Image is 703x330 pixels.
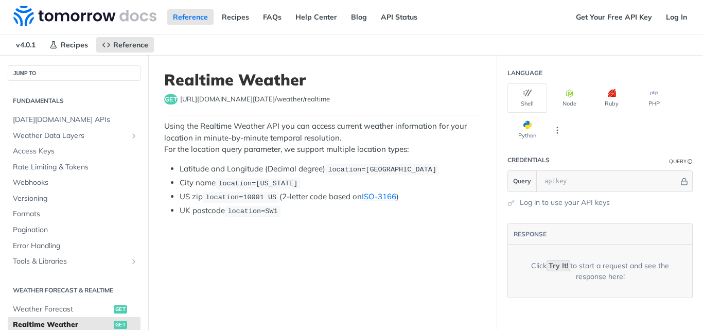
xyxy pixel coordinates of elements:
a: Weather Forecastget [8,302,140,317]
span: Rate Limiting & Tokens [13,162,138,172]
a: FAQs [257,9,287,25]
a: Reference [96,37,154,53]
code: location=10001 US [203,192,279,202]
a: Access Keys [8,144,140,159]
a: API Status [375,9,423,25]
a: Blog [345,9,373,25]
li: US zip (2-letter code based on ) [180,191,481,203]
h2: Fundamentals [8,96,140,106]
li: UK postcode [180,205,481,217]
a: Help Center [290,9,343,25]
i: Information [688,159,693,164]
a: ISO-3166 [362,192,396,201]
a: Tools & LibrariesShow subpages for Tools & Libraries [8,254,140,269]
code: location=[US_STATE] [216,178,301,188]
span: get [114,321,127,329]
span: https://api.tomorrow.io/v4/weather/realtime [180,94,330,105]
button: Ruby [592,83,631,113]
span: get [114,305,127,314]
button: More Languages [550,123,565,138]
a: Pagination [8,222,140,238]
span: Versioning [13,194,138,204]
span: Tools & Libraries [13,256,127,267]
a: Reference [167,9,214,25]
code: location=SW1 [225,206,280,216]
input: apikey [539,171,679,192]
span: Weather Data Layers [13,131,127,141]
span: Pagination [13,225,138,235]
a: Error Handling [8,238,140,254]
div: Language [507,68,542,78]
div: Click to start a request and see the response here! [523,260,677,282]
span: Access Keys [13,146,138,157]
button: Node [550,83,589,113]
span: v4.0.1 [10,37,41,53]
a: Formats [8,206,140,222]
span: Formats [13,209,138,219]
span: Weather Forecast [13,304,111,315]
a: Get Your Free API Key [570,9,658,25]
code: location=[GEOGRAPHIC_DATA] [325,164,439,175]
a: Versioning [8,191,140,206]
h1: Realtime Weather [164,71,481,89]
button: Show subpages for Weather Data Layers [130,132,138,140]
p: Using the Realtime Weather API you can access current weather information for your location in mi... [164,120,481,155]
span: Recipes [61,40,88,49]
img: Tomorrow.io Weather API Docs [13,6,156,26]
a: Webhooks [8,175,140,190]
div: QueryInformation [669,158,693,165]
button: Show subpages for Tools & Libraries [130,257,138,266]
a: Recipes [44,37,94,53]
a: Log in to use your API keys [520,197,610,208]
a: Weather Data LayersShow subpages for Weather Data Layers [8,128,140,144]
button: Python [507,115,547,145]
div: Query [669,158,687,165]
button: Shell [507,83,547,113]
span: [DATE][DOMAIN_NAME] APIs [13,115,138,125]
span: Query [513,177,531,186]
span: Realtime Weather [13,320,111,330]
li: City name [180,177,481,189]
a: [DATE][DOMAIN_NAME] APIs [8,112,140,128]
button: JUMP TO [8,65,140,81]
span: Webhooks [13,178,138,188]
a: Recipes [216,9,255,25]
button: RESPONSE [513,229,547,239]
svg: More ellipsis [553,126,562,135]
div: Credentials [507,155,550,165]
a: Log In [660,9,693,25]
code: Try It! [547,260,570,271]
span: get [164,94,178,105]
a: Rate Limiting & Tokens [8,160,140,175]
button: Query [508,171,537,192]
button: PHP [634,83,674,113]
h2: Weather Forecast & realtime [8,286,140,295]
li: Latitude and Longitude (Decimal degree) [180,163,481,175]
button: Hide [679,176,690,186]
span: Reference [113,40,148,49]
span: Error Handling [13,241,138,251]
